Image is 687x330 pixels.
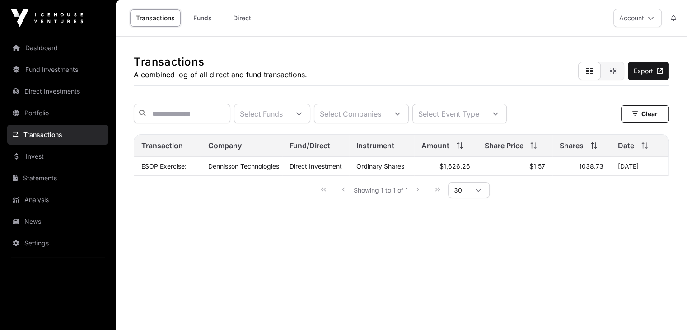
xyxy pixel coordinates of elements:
img: Icehouse Ventures Logo [11,9,83,27]
span: Instrument [356,140,394,151]
button: Account [613,9,662,27]
span: Direct Investment [290,162,342,170]
a: Fund Investments [7,60,108,80]
a: Settings [7,233,108,253]
span: Share Price [484,140,523,151]
a: Funds [184,9,220,27]
a: Invest [7,146,108,166]
span: $1.57 [529,162,545,170]
a: Transactions [130,9,181,27]
a: Analysis [7,190,108,210]
span: Transaction [141,140,183,151]
span: Ordinary Shares [356,162,404,170]
a: News [7,212,108,231]
span: Showing 1 to 1 of 1 [354,186,408,194]
p: A combined log of all direct and fund transactions. [134,69,307,80]
a: Dashboard [7,38,108,58]
a: ESOP Exercise: [141,162,187,170]
a: Dennisson Technologies [208,162,279,170]
span: Date [618,140,634,151]
a: Statements [7,168,108,188]
div: Select Event Type [413,104,485,123]
a: Direct [224,9,260,27]
td: [DATE] [611,157,668,176]
span: Fund/Direct [290,140,330,151]
span: 1038.73 [579,162,603,170]
iframe: Chat Widget [642,287,687,330]
a: Transactions [7,125,108,145]
div: Select Companies [314,104,387,123]
div: Select Funds [234,104,288,123]
button: Clear [621,105,669,123]
span: Company [208,140,242,151]
h1: Transactions [134,55,307,69]
a: Portfolio [7,103,108,123]
span: Rows per page [449,183,467,198]
a: Export [628,62,669,80]
td: $1,626.26 [414,157,477,176]
a: Direct Investments [7,81,108,101]
span: Shares [560,140,584,151]
span: Amount [421,140,449,151]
